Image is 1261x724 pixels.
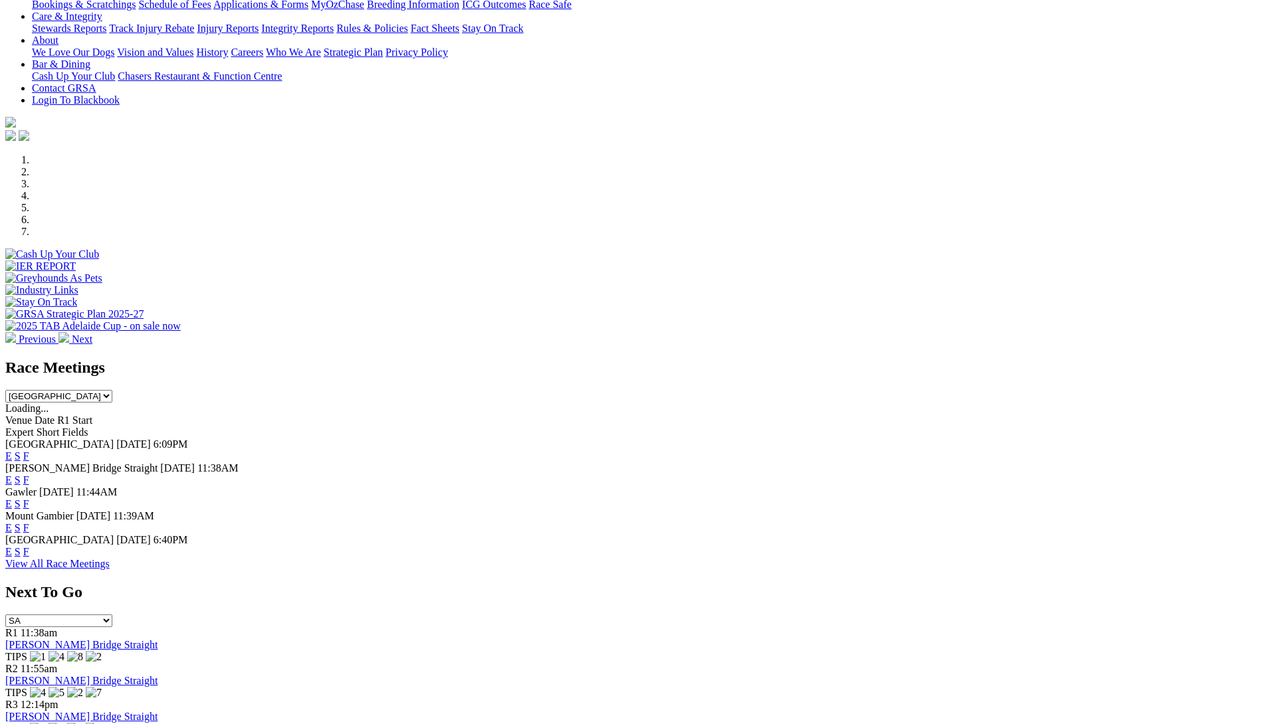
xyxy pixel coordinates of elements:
[5,546,12,557] a: E
[15,498,21,509] a: S
[5,284,78,296] img: Industry Links
[113,510,154,521] span: 11:39AM
[411,23,459,34] a: Fact Sheets
[197,462,239,474] span: 11:38AM
[5,675,158,686] a: [PERSON_NAME] Bridge Straight
[76,510,111,521] span: [DATE]
[21,699,58,710] span: 12:14pm
[324,46,383,58] a: Strategic Plan
[116,438,151,450] span: [DATE]
[86,687,102,699] img: 7
[58,333,92,345] a: Next
[32,70,1256,82] div: Bar & Dining
[5,639,158,650] a: [PERSON_NAME] Bridge Straight
[5,711,158,722] a: [PERSON_NAME] Bridge Straight
[39,486,74,498] span: [DATE]
[462,23,523,34] a: Stay On Track
[5,687,27,698] span: TIPS
[5,522,12,533] a: E
[30,687,46,699] img: 4
[5,438,114,450] span: [GEOGRAPHIC_DATA]
[67,651,83,663] img: 8
[118,70,282,82] a: Chasers Restaurant & Function Centre
[67,687,83,699] img: 2
[49,687,64,699] img: 5
[86,651,102,663] img: 2
[197,23,259,34] a: Injury Reports
[23,546,29,557] a: F
[5,486,37,498] span: Gawler
[5,248,99,260] img: Cash Up Your Club
[35,414,55,426] span: Date
[196,46,228,58] a: History
[117,46,193,58] a: Vision and Values
[5,403,49,414] span: Loading...
[5,663,18,674] span: R2
[15,450,21,462] a: S
[76,486,118,498] span: 11:44AM
[21,627,57,638] span: 11:38am
[231,46,263,58] a: Careers
[5,272,102,284] img: Greyhounds As Pets
[15,522,21,533] a: S
[32,46,114,58] a: We Love Our Dogs
[154,534,188,545] span: 6:40PM
[5,450,12,462] a: E
[5,583,1256,601] h2: Next To Go
[32,70,115,82] a: Cash Up Your Club
[23,522,29,533] a: F
[5,260,76,272] img: IER REPORT
[19,333,56,345] span: Previous
[266,46,321,58] a: Who We Are
[160,462,195,474] span: [DATE]
[5,426,34,438] span: Expert
[5,498,12,509] a: E
[32,23,1256,35] div: Care & Integrity
[5,308,144,320] img: GRSA Strategic Plan 2025-27
[30,651,46,663] img: 1
[5,117,16,128] img: logo-grsa-white.png
[32,11,102,22] a: Care & Integrity
[57,414,92,426] span: R1 Start
[32,46,1256,58] div: About
[19,130,29,141] img: twitter.svg
[37,426,60,438] span: Short
[15,546,21,557] a: S
[32,23,106,34] a: Stewards Reports
[23,498,29,509] a: F
[58,332,69,343] img: chevron-right-pager-white.svg
[32,35,58,46] a: About
[386,46,448,58] a: Privacy Policy
[154,438,188,450] span: 6:09PM
[5,651,27,662] span: TIPS
[62,426,88,438] span: Fields
[5,320,181,332] img: 2025 TAB Adelaide Cup - on sale now
[5,296,77,308] img: Stay On Track
[5,130,16,141] img: facebook.svg
[49,651,64,663] img: 4
[5,627,18,638] span: R1
[5,699,18,710] span: R3
[23,474,29,486] a: F
[23,450,29,462] a: F
[5,414,32,426] span: Venue
[32,94,120,106] a: Login To Blackbook
[5,333,58,345] a: Previous
[15,474,21,486] a: S
[336,23,408,34] a: Rules & Policies
[5,359,1256,377] h2: Race Meetings
[32,58,90,70] a: Bar & Dining
[116,534,151,545] span: [DATE]
[32,82,96,94] a: Contact GRSA
[5,332,16,343] img: chevron-left-pager-white.svg
[21,663,57,674] span: 11:55am
[109,23,194,34] a: Track Injury Rebate
[5,474,12,486] a: E
[5,534,114,545] span: [GEOGRAPHIC_DATA]
[72,333,92,345] span: Next
[5,510,74,521] span: Mount Gambier
[5,558,110,569] a: View All Race Meetings
[261,23,334,34] a: Integrity Reports
[5,462,158,474] span: [PERSON_NAME] Bridge Straight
